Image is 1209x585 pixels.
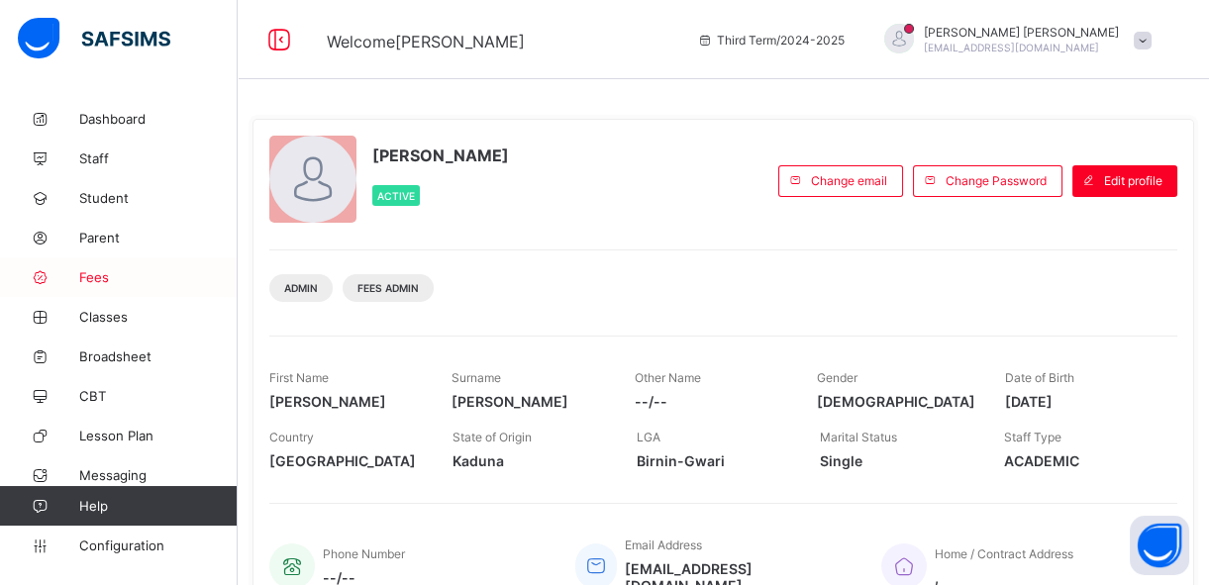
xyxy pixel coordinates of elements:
span: [PERSON_NAME] [372,146,509,165]
span: Fees Admin [357,282,419,294]
span: [EMAIL_ADDRESS][DOMAIN_NAME] [924,42,1099,53]
span: Staff Type [1004,430,1061,444]
span: Admin [284,282,318,294]
span: Welcome [PERSON_NAME] [327,32,525,51]
span: Other Name [635,370,701,385]
span: LGA [637,430,660,444]
span: Messaging [79,467,238,483]
span: [DEMOGRAPHIC_DATA] [817,393,975,410]
span: Change Password [946,173,1047,188]
span: Birnin-Gwari [637,452,790,469]
span: Home / Contract Address [935,546,1073,561]
span: State of Origin [453,430,532,444]
span: CBT [79,388,238,404]
span: [PERSON_NAME] [269,393,422,410]
span: Phone Number [323,546,405,561]
span: Change email [811,173,887,188]
span: Fees [79,269,238,285]
div: PatriciaAaron [864,24,1161,56]
span: session/term information [697,33,845,48]
span: [PERSON_NAME] [PERSON_NAME] [924,25,1119,40]
span: Active [377,190,415,202]
span: --/-- [635,393,787,410]
span: Kaduna [453,452,606,469]
span: [DATE] [1005,393,1158,410]
span: Gender [817,370,857,385]
span: Classes [79,309,238,325]
span: Staff [79,150,238,166]
span: Marital Status [820,430,897,444]
button: Open asap [1130,516,1189,575]
span: Dashboard [79,111,238,127]
span: ACADEMIC [1004,452,1158,469]
span: First Name [269,370,329,385]
span: Parent [79,230,238,245]
img: safsims [18,18,170,59]
span: [GEOGRAPHIC_DATA] [269,452,423,469]
span: Student [79,190,238,206]
span: Edit profile [1104,173,1162,188]
span: Broadsheet [79,348,238,364]
span: Single [820,452,973,469]
span: Configuration [79,537,237,553]
span: Help [79,498,237,514]
span: Date of Birth [1005,370,1074,385]
span: Country [269,430,314,444]
span: [PERSON_NAME] [452,393,604,410]
span: Surname [452,370,501,385]
span: Email Address [625,537,702,552]
span: Lesson Plan [79,428,238,443]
